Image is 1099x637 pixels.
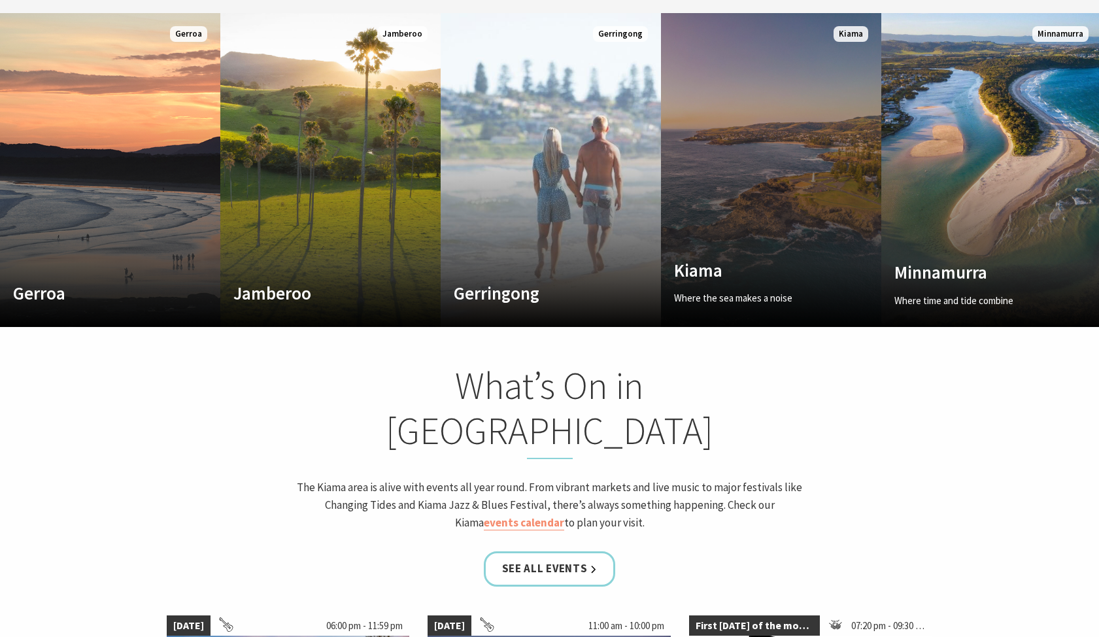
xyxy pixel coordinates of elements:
span: [DATE] [167,615,211,636]
a: events calendar [484,515,564,530]
h4: Minnamurra [894,262,1055,283]
span: [DATE] [428,615,471,636]
h4: Jamberoo [233,283,394,303]
p: Where the sea makes a noise [674,290,835,306]
span: First [DATE] of the month [689,615,820,636]
h4: Kiama [674,260,835,281]
span: Gerringong [593,26,648,43]
p: Where time and tide combine [894,293,1055,309]
span: Read More [674,313,835,328]
span: Kiama [834,26,868,43]
h2: What’s On in [GEOGRAPHIC_DATA] [294,363,806,459]
p: The Kiama area is alive with events all year round. From vibrant markets and live music to major ... [294,479,806,532]
span: 06:00 pm - 11:59 pm [320,615,409,636]
span: Minnamurra [1032,26,1089,43]
a: See all Events [484,551,616,586]
span: 11:00 am - 10:00 pm [582,615,671,636]
h4: Gerringong [454,283,615,303]
a: Custom Image Used Kiama Where the sea makes a noise Read More Kiama [661,13,881,327]
a: Custom Image Used Gerringong Gerringong [441,13,661,327]
h4: Gerroa [13,283,174,303]
span: 07:20 pm - 09:30 pm [845,615,933,636]
span: Jamberoo [377,26,428,43]
span: Gerroa [170,26,207,43]
a: Custom Image Used Jamberoo Jamberoo [220,13,441,327]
